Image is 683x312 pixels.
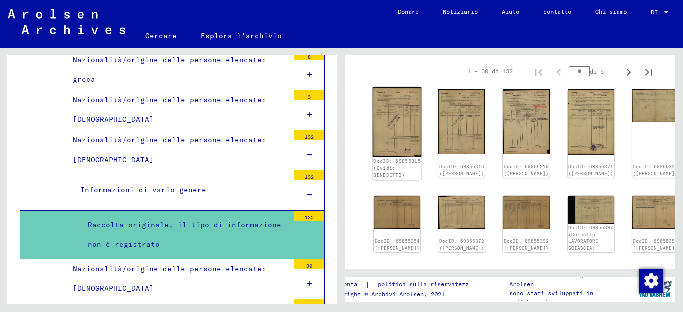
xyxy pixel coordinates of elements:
font: Nazionalità/origine delle persone elencate: greca [73,55,266,84]
a: DocID: 69855372 ([PERSON_NAME]) [439,238,484,251]
font: di 5 [590,68,604,75]
font: Copyright © Archivi Arolsen, 2021 [329,290,445,298]
img: 001.jpg [568,196,614,224]
a: DocID: 69855392 ([PERSON_NAME]) [504,238,549,251]
img: 001.jpg [438,196,485,229]
img: 001.jpg [632,196,679,229]
img: 001.jpg [503,89,549,154]
a: DocID: 69855316 ([PERSON_NAME]) [439,164,484,176]
a: DocID: 69855319 ([PERSON_NAME]) [504,164,549,176]
font: contatto [543,8,571,15]
img: 001.jpg [503,196,549,230]
img: 001.jpg [568,89,614,155]
button: Prima pagina [529,61,549,81]
font: 1 – 30 di 132 [467,67,513,75]
font: 3 [308,94,311,100]
font: 132 [305,174,314,180]
button: Pagina successiva [619,61,639,81]
font: Cercare [145,31,177,40]
font: Notiziario [443,8,478,15]
font: 90 [306,263,312,269]
font: Nazionalità/origine delle persone elencate: [DEMOGRAPHIC_DATA] [73,135,266,164]
a: Esplora l'archivio [189,24,294,48]
a: politica sulla riservatezza [370,279,484,290]
a: DocID: 69855324 ([PERSON_NAME]) [633,164,678,176]
font: DI [651,8,658,16]
button: Ultima pagina [639,61,659,81]
font: politica sulla riservatezza [378,280,472,288]
img: 001.jpg [373,87,422,157]
a: impronta [329,279,365,290]
font: | [365,280,370,289]
img: Arolsen_neg.svg [8,9,125,34]
img: 001.jpg [374,196,420,229]
font: Nazionalità/origine delle persone elencate: [DEMOGRAPHIC_DATA] [73,95,266,124]
a: DocID: 69855321 ([PERSON_NAME]) [568,164,613,176]
a: DocID: 69855397 (Cornello LAVORATORE SCIASCIA) [568,225,613,251]
button: Pagina precedente [549,61,569,81]
font: 8 [308,54,311,60]
font: sono stati sviluppati in collaborazione con [509,289,593,306]
font: Aiuto [502,8,519,15]
img: 001.jpg [438,89,485,154]
a: DocID: 69855354 ([PERSON_NAME]) [375,238,420,251]
font: Informazioni di vario genere [80,185,206,194]
font: Chi siamo [595,8,627,15]
a: DocID: 69855315 (Cvidic BENEDETTI) [373,158,421,178]
font: Raccolta originale, il tipo di informazione non è registrato [88,220,281,249]
a: Cercare [133,24,189,48]
img: Modifica consenso [639,269,663,293]
font: Nazionalità/origine delle persone elencate: [DEMOGRAPHIC_DATA] [73,264,266,293]
font: 6 [308,303,311,309]
a: DocID: 69855399 ([PERSON_NAME]) [633,238,678,251]
font: Donare [398,8,419,15]
font: Esplora l'archivio [201,31,282,40]
img: 001.jpg [632,89,679,122]
font: 132 [305,134,314,140]
font: 132 [305,214,314,221]
img: yv_logo.png [636,276,674,301]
